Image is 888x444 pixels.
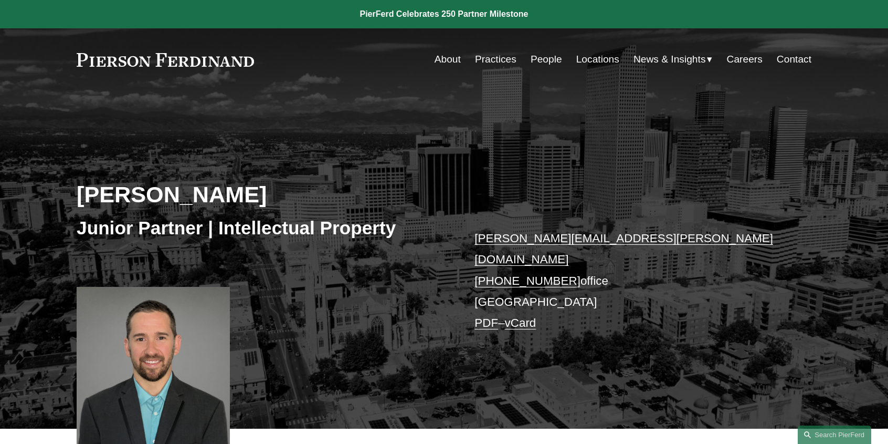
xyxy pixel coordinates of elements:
[777,49,811,69] a: Contact
[633,50,706,69] span: News & Insights
[474,228,780,334] p: office [GEOGRAPHIC_DATA] –
[77,216,444,240] h3: Junior Partner | Intellectual Property
[475,49,516,69] a: Practices
[435,49,461,69] a: About
[474,316,498,329] a: PDF
[474,232,773,266] a: [PERSON_NAME][EMAIL_ADDRESS][PERSON_NAME][DOMAIN_NAME]
[505,316,536,329] a: vCard
[77,181,444,208] h2: [PERSON_NAME]
[727,49,763,69] a: Careers
[798,426,871,444] a: Search this site
[474,274,580,287] a: [PHONE_NUMBER]
[531,49,562,69] a: People
[633,49,713,69] a: folder dropdown
[576,49,619,69] a: Locations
